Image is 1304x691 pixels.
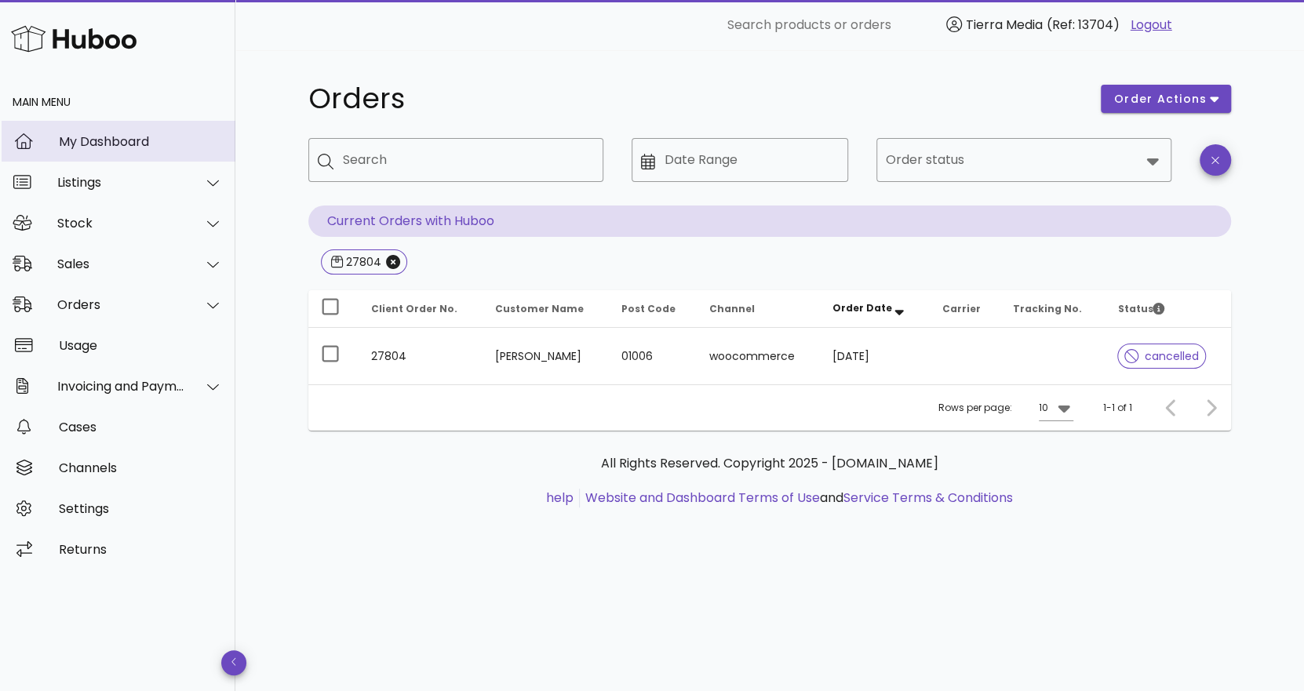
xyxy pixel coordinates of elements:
[1105,290,1231,328] th: Status
[59,542,223,557] div: Returns
[609,328,697,384] td: 01006
[942,302,981,315] span: Carrier
[820,290,930,328] th: Order Date: Sorted descending. Activate to remove sorting.
[59,134,223,149] div: My Dashboard
[59,460,223,475] div: Channels
[621,302,676,315] span: Post Code
[11,22,137,56] img: Huboo Logo
[1113,91,1207,107] span: order actions
[1039,401,1048,415] div: 10
[59,501,223,516] div: Settings
[386,255,400,269] button: Close
[697,328,820,384] td: woocommerce
[57,297,185,312] div: Orders
[609,290,697,328] th: Post Code
[585,489,820,507] a: Website and Dashboard Terms of Use
[1000,290,1105,328] th: Tracking No.
[359,290,483,328] th: Client Order No.
[321,454,1218,473] p: All Rights Reserved. Copyright 2025 - [DOMAIN_NAME]
[938,385,1073,431] div: Rows per page:
[580,489,1013,507] li: and
[495,302,584,315] span: Customer Name
[57,216,185,231] div: Stock
[57,379,185,394] div: Invoicing and Payments
[966,16,1043,34] span: Tierra Media
[546,489,574,507] a: help
[1103,401,1132,415] div: 1-1 of 1
[832,301,892,315] span: Order Date
[709,302,755,315] span: Channel
[343,254,381,270] div: 27804
[483,328,609,384] td: [PERSON_NAME]
[1117,302,1164,315] span: Status
[820,328,930,384] td: [DATE]
[359,328,483,384] td: 27804
[843,489,1013,507] a: Service Terms & Conditions
[1013,302,1082,315] span: Tracking No.
[697,290,820,328] th: Channel
[308,85,1082,113] h1: Orders
[57,175,185,190] div: Listings
[1101,85,1231,113] button: order actions
[371,302,457,315] span: Client Order No.
[876,138,1171,182] div: Order status
[59,420,223,435] div: Cases
[1131,16,1172,35] a: Logout
[57,256,185,271] div: Sales
[930,290,1000,328] th: Carrier
[1047,16,1120,34] span: (Ref: 13704)
[1039,395,1073,420] div: 10Rows per page:
[483,290,609,328] th: Customer Name
[1124,351,1199,362] span: cancelled
[59,338,223,353] div: Usage
[308,205,1231,237] p: Current Orders with Huboo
